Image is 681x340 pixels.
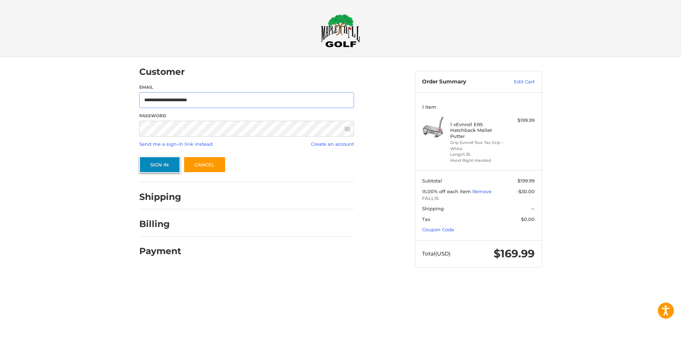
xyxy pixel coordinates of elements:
[139,156,180,173] button: Sign In
[139,191,181,202] h2: Shipping
[499,78,535,86] a: Edit Cart
[422,250,451,257] span: Total (USD)
[506,117,535,124] div: $199.99
[422,227,454,232] a: Coupon Code
[311,141,354,147] a: Create an account
[422,178,442,184] span: Subtotal
[321,14,360,47] img: Maple Hill Golf
[517,189,535,194] span: -$30.00
[472,189,492,194] a: Remove
[139,66,185,77] h2: Customer
[183,156,226,173] a: Cancel
[139,246,181,257] h2: Payment
[450,140,505,151] li: Grip Evnroll Tour Tac Grip - White
[139,84,354,91] label: Email
[422,189,472,194] span: 15.00% off each item
[139,218,181,230] h2: Billing
[422,78,499,86] h3: Order Summary
[521,216,535,222] span: $0.00
[422,104,535,110] h3: 1 Item
[139,113,354,119] label: Password
[450,151,505,158] li: Length 35
[518,178,535,184] span: $199.99
[422,206,444,211] span: Shipping
[450,158,505,164] li: Hand Right-Handed
[139,141,213,147] a: Send me a sign-in link instead
[531,206,535,211] span: --
[422,195,535,202] span: FALL15
[494,247,535,260] span: $169.99
[422,216,430,222] span: Tax
[450,122,505,139] h4: 1 x Evnroll ER5 Hatchback Mallet Putter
